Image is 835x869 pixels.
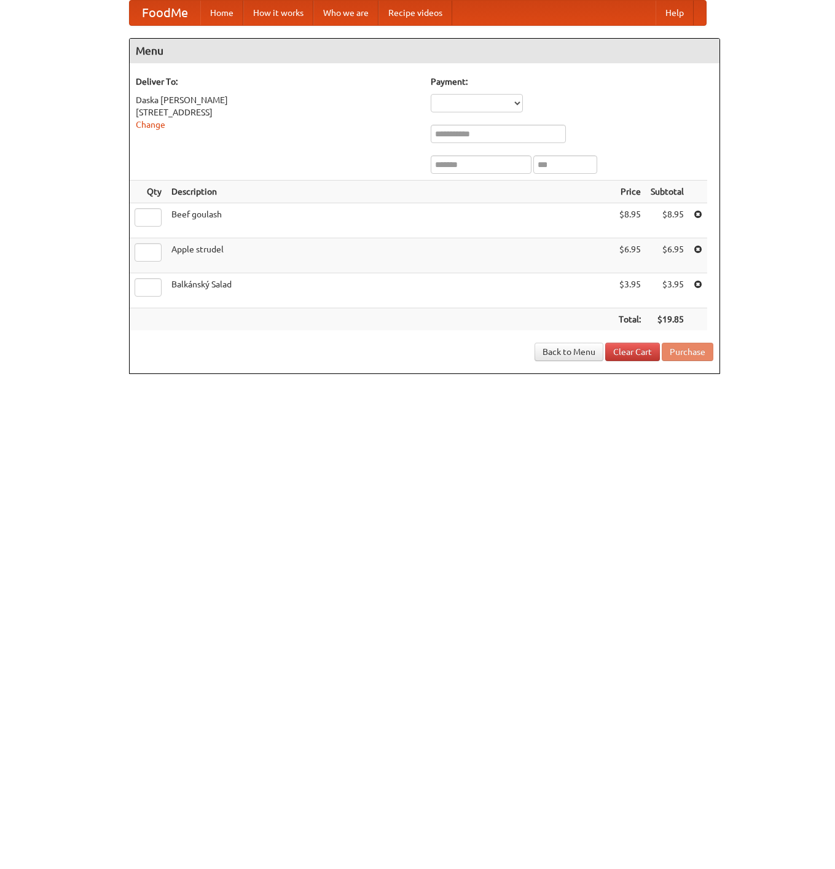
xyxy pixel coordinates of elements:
[167,238,614,273] td: Apple strudel
[614,308,646,331] th: Total:
[136,106,418,119] div: [STREET_ADDRESS]
[136,76,418,88] h5: Deliver To:
[130,39,719,63] h4: Menu
[136,94,418,106] div: Daska [PERSON_NAME]
[614,203,646,238] td: $8.95
[614,238,646,273] td: $6.95
[614,273,646,308] td: $3.95
[646,308,689,331] th: $19.85
[656,1,694,25] a: Help
[535,343,603,361] a: Back to Menu
[167,273,614,308] td: Balkánský Salad
[605,343,660,361] a: Clear Cart
[167,203,614,238] td: Beef goulash
[200,1,243,25] a: Home
[167,181,614,203] th: Description
[378,1,452,25] a: Recipe videos
[130,1,200,25] a: FoodMe
[130,181,167,203] th: Qty
[662,343,713,361] button: Purchase
[431,76,713,88] h5: Payment:
[646,181,689,203] th: Subtotal
[136,120,165,130] a: Change
[646,273,689,308] td: $3.95
[646,203,689,238] td: $8.95
[614,181,646,203] th: Price
[313,1,378,25] a: Who we are
[243,1,313,25] a: How it works
[646,238,689,273] td: $6.95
